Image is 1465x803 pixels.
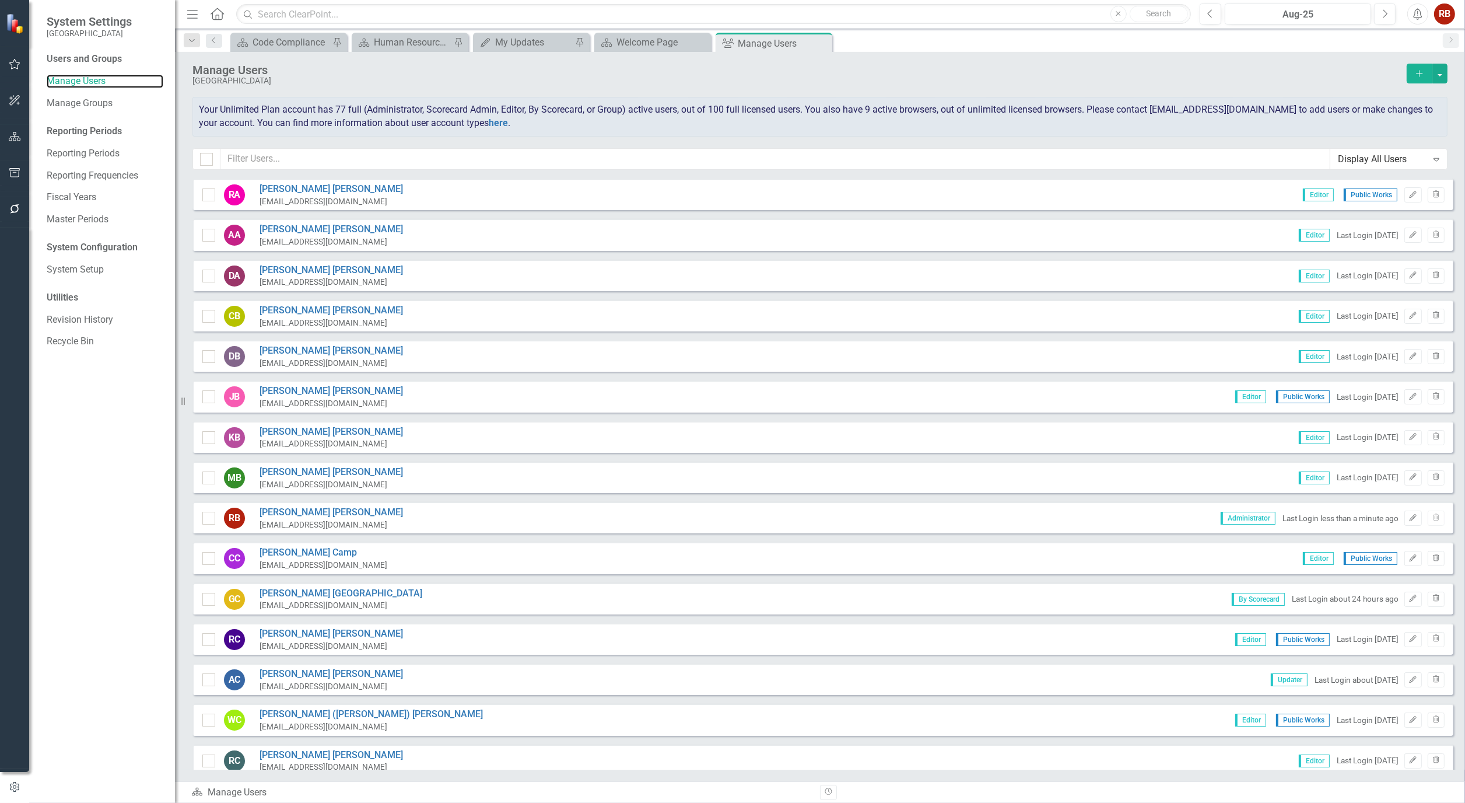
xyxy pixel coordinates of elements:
button: Search [1130,6,1188,22]
div: [EMAIL_ADDRESS][DOMAIN_NAME] [260,479,403,490]
small: [GEOGRAPHIC_DATA] [47,29,132,38]
div: Last Login less than a minute ago [1282,513,1399,524]
div: Manage Users [738,36,829,51]
a: Manage Groups [47,97,163,110]
a: System Setup [47,263,163,277]
a: My Updates [476,35,572,50]
div: RB [224,508,245,529]
a: [PERSON_NAME] [PERSON_NAME] [260,183,403,196]
div: [EMAIL_ADDRESS][DOMAIN_NAME] [260,519,403,530]
div: AA [224,225,245,246]
a: [PERSON_NAME] [PERSON_NAME] [260,749,403,762]
div: RA [224,184,245,205]
div: Last Login [DATE] [1337,715,1399,726]
a: [PERSON_NAME] Camp [260,546,387,560]
div: Last Login [DATE] [1337,432,1399,443]
a: Reporting Periods [47,147,163,160]
div: [EMAIL_ADDRESS][DOMAIN_NAME] [260,277,403,288]
span: Editor [1299,270,1330,282]
div: [EMAIL_ADDRESS][DOMAIN_NAME] [260,721,483,732]
div: [EMAIL_ADDRESS][DOMAIN_NAME] [260,317,403,329]
div: Code Compliance [253,35,330,50]
a: Manage Users [47,75,163,88]
a: [PERSON_NAME] [PERSON_NAME] [260,627,403,641]
span: Administrator [1221,512,1275,525]
a: Reporting Frequencies [47,169,163,183]
span: Public Works [1276,633,1330,646]
a: [PERSON_NAME] [PERSON_NAME] [260,425,403,439]
div: KB [224,427,245,448]
div: Last Login [DATE] [1337,270,1399,281]
a: Code Compliance [233,35,330,50]
div: Human Resources Analytics Dashboard [374,35,451,50]
span: Updater [1271,673,1308,686]
div: My Updates [495,35,572,50]
div: [GEOGRAPHIC_DATA] [192,76,1401,85]
a: Revision History [47,313,163,327]
a: [PERSON_NAME] [GEOGRAPHIC_DATA] [260,587,422,600]
div: RC [224,750,245,771]
div: [EMAIL_ADDRESS][DOMAIN_NAME] [260,438,403,449]
div: [EMAIL_ADDRESS][DOMAIN_NAME] [260,600,422,611]
div: Last Login [DATE] [1337,230,1399,241]
div: GC [224,589,245,610]
span: Public Works [1344,552,1397,565]
a: [PERSON_NAME] [PERSON_NAME] [260,668,403,681]
div: Last Login about [DATE] [1315,675,1399,686]
div: MB [224,467,245,488]
span: Editor [1299,431,1330,444]
div: JB [224,386,245,407]
div: [EMAIL_ADDRESS][DOMAIN_NAME] [260,681,403,692]
a: [PERSON_NAME] [PERSON_NAME] [260,304,403,317]
a: Human Resources Analytics Dashboard [355,35,451,50]
div: [EMAIL_ADDRESS][DOMAIN_NAME] [260,398,403,409]
a: [PERSON_NAME] [PERSON_NAME] [260,264,403,277]
div: Manage Users [192,64,1401,76]
div: Last Login [DATE] [1337,392,1399,403]
input: Search ClearPoint... [236,4,1191,25]
div: AC [224,669,245,690]
span: Public Works [1344,188,1397,201]
button: Aug-25 [1225,4,1371,25]
a: Master Periods [47,213,163,226]
div: [EMAIL_ADDRESS][DOMAIN_NAME] [260,762,403,773]
a: [PERSON_NAME] [PERSON_NAME] [260,466,403,479]
div: Welcome Page [616,35,708,50]
a: Welcome Page [597,35,708,50]
div: WC [224,710,245,731]
span: Search [1146,9,1171,18]
div: Users and Groups [47,53,163,66]
div: [EMAIL_ADDRESS][DOMAIN_NAME] [260,641,403,652]
span: Public Works [1276,390,1330,403]
a: here [489,117,508,128]
span: Editor [1235,714,1266,727]
div: Last Login [DATE] [1337,310,1399,322]
img: ClearPoint Strategy [6,13,26,33]
a: [PERSON_NAME] [PERSON_NAME] [260,223,403,236]
div: [EMAIL_ADDRESS][DOMAIN_NAME] [260,236,403,247]
span: Editor [1299,350,1330,363]
div: Reporting Periods [47,125,163,138]
a: [PERSON_NAME] ([PERSON_NAME]) [PERSON_NAME] [260,708,483,721]
a: [PERSON_NAME] [PERSON_NAME] [260,385,403,398]
div: Last Login [DATE] [1337,634,1399,645]
div: Last Login [DATE] [1337,755,1399,766]
div: DA [224,266,245,287]
div: Display All Users [1338,152,1427,166]
div: Last Login about 24 hours ago [1292,593,1399,605]
span: Editor [1235,390,1266,403]
span: Editor [1299,229,1330,242]
span: Editor [1303,188,1334,201]
span: Editor [1303,552,1334,565]
a: [PERSON_NAME] [PERSON_NAME] [260,344,403,358]
div: [EMAIL_ADDRESS][DOMAIN_NAME] [260,358,403,369]
div: Aug-25 [1229,8,1367,22]
span: Editor [1299,310,1330,323]
div: Last Login [DATE] [1337,472,1399,483]
span: Editor [1235,633,1266,646]
span: Editor [1299,472,1330,484]
span: Public Works [1276,714,1330,727]
div: RC [224,629,245,650]
button: RB [1434,4,1455,25]
div: Utilities [47,291,163,305]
